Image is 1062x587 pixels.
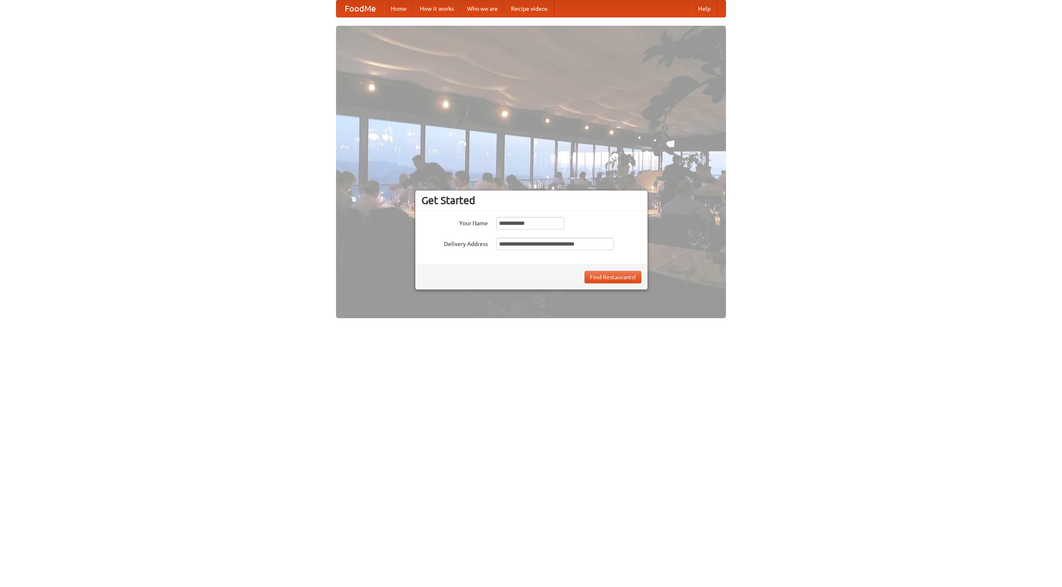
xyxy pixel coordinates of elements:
a: Recipe videos [504,0,554,17]
a: Who we are [460,0,504,17]
a: How it works [413,0,460,17]
button: Find Restaurants! [585,271,641,283]
a: Help [692,0,717,17]
label: Delivery Address [421,238,488,248]
h3: Get Started [421,194,641,207]
a: Home [384,0,413,17]
label: Your Name [421,217,488,227]
a: FoodMe [336,0,384,17]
